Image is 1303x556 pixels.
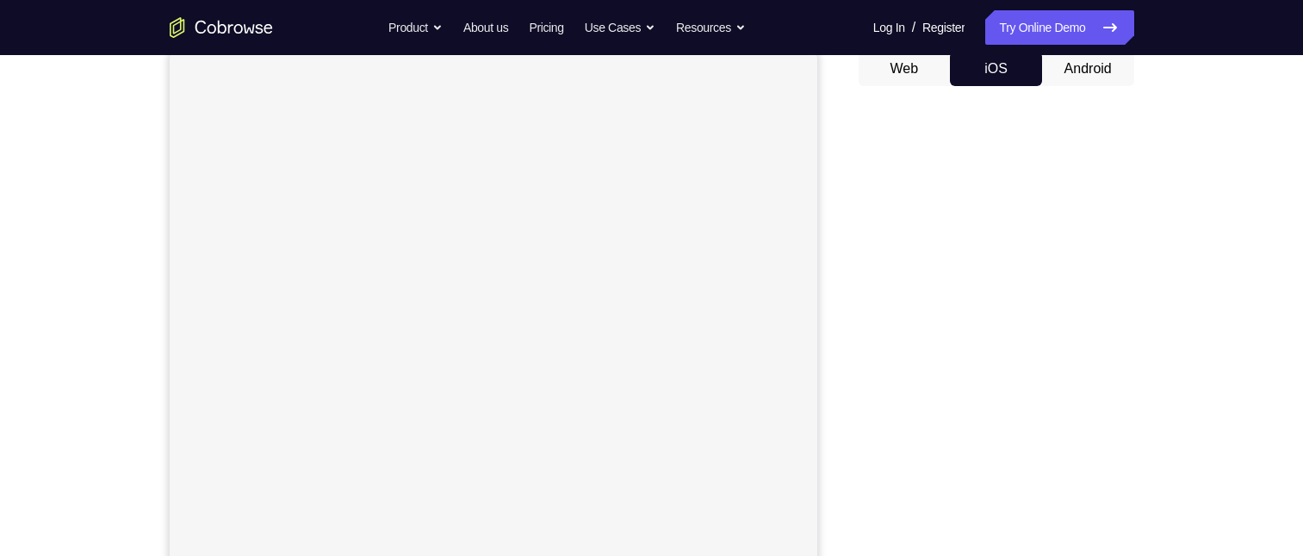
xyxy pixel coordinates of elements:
a: Try Online Demo [985,10,1133,45]
button: Use Cases [585,10,655,45]
span: / [912,17,915,38]
a: Pricing [529,10,563,45]
button: Android [1042,52,1134,86]
button: Product [388,10,443,45]
a: Go to the home page [170,17,273,38]
button: iOS [950,52,1042,86]
button: Web [859,52,951,86]
a: About us [463,10,508,45]
a: Register [922,10,965,45]
a: Log In [873,10,905,45]
button: Resources [676,10,746,45]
